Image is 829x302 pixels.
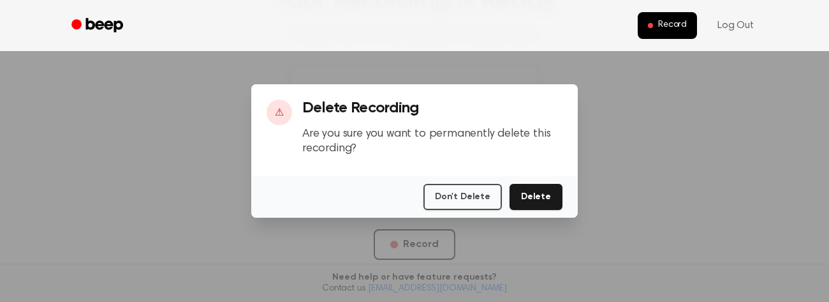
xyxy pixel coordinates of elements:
a: Log Out [705,10,767,41]
button: Record [638,12,697,39]
button: Delete [510,184,562,210]
span: Record [658,20,687,31]
div: ⚠ [267,100,292,125]
a: Beep [62,13,135,38]
p: Are you sure you want to permanently delete this recording? [302,127,562,156]
button: Don't Delete [423,184,502,210]
h3: Delete Recording [302,100,562,117]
